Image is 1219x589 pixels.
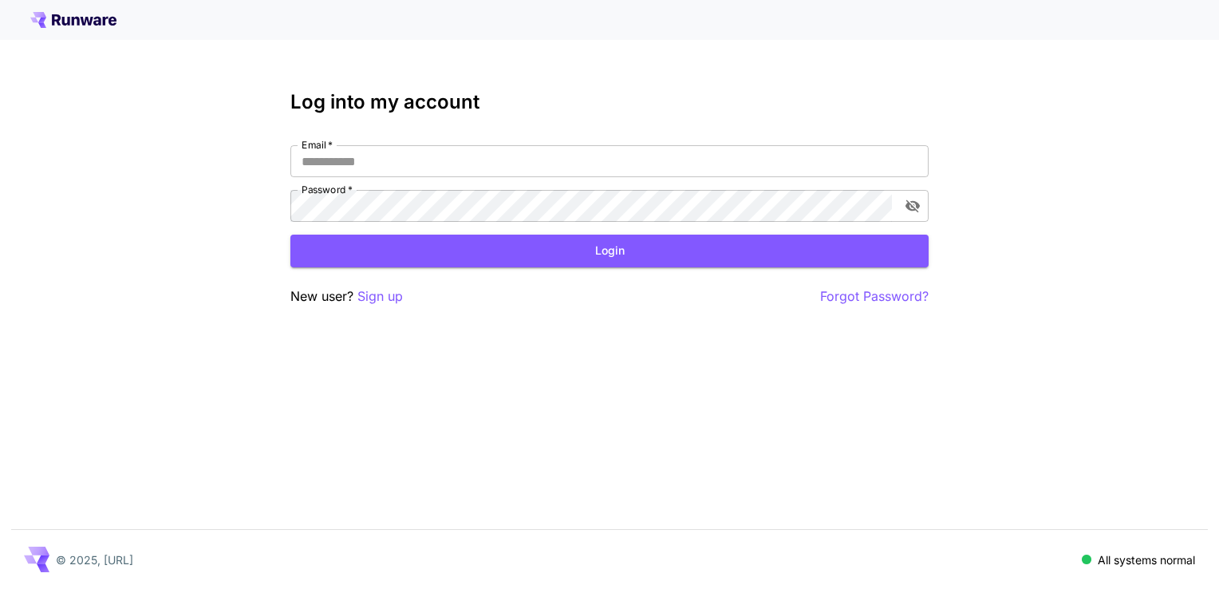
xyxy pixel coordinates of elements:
[290,91,929,113] h3: Log into my account
[302,183,353,196] label: Password
[898,192,927,220] button: toggle password visibility
[290,235,929,267] button: Login
[56,551,133,568] p: © 2025, [URL]
[302,138,333,152] label: Email
[290,287,403,306] p: New user?
[357,287,403,306] button: Sign up
[1098,551,1195,568] p: All systems normal
[820,287,929,306] button: Forgot Password?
